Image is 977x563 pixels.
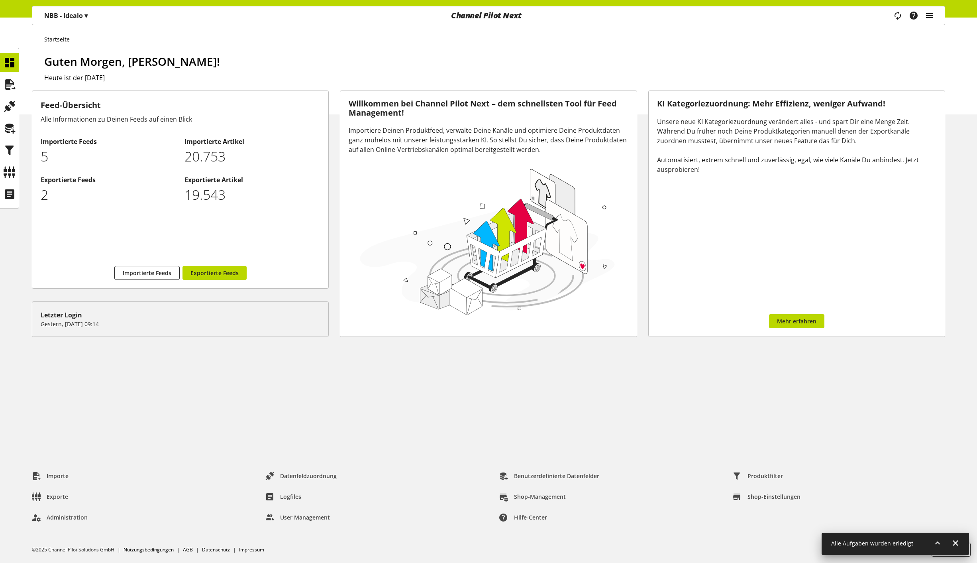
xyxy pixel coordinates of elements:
[26,490,75,504] a: Exporte
[769,314,824,328] a: Mehr erfahren
[259,490,308,504] a: Logfiles
[184,146,320,167] p: 20753
[493,490,572,504] a: Shop-Management
[259,469,343,483] a: Datenfeldzuordnung
[114,266,180,280] a: Importierte Feeds
[493,510,553,525] a: Hilfe-Center
[239,546,264,553] a: Impressum
[726,490,807,504] a: Shop-Einstellungen
[184,137,320,146] h2: Importierte Artikel
[41,175,176,185] h2: Exportierte Feeds
[26,510,94,525] a: Administration
[47,513,88,522] span: Administration
[514,472,599,480] span: Benutzerdefinierte Datenfelder
[280,472,337,480] span: Datenfeldzuordnung
[84,11,88,20] span: ▾
[726,469,789,483] a: Produktfilter
[493,469,606,483] a: Benutzerdefinierte Datenfelder
[41,146,176,167] p: 5
[184,175,320,185] h2: Exportierte Artikel
[123,269,171,277] span: Importierte Feeds
[259,510,336,525] a: User Management
[26,469,75,483] a: Importe
[280,513,330,522] span: User Management
[184,185,320,205] p: 19543
[357,164,618,318] img: 78e1b9dcff1e8392d83655fcfc870417.svg
[44,54,220,69] span: Guten Morgen, [PERSON_NAME]!
[47,472,69,480] span: Importe
[124,546,174,553] a: Nutzungsbedingungen
[32,546,124,553] li: ©2025 Channel Pilot Solutions GmbH
[514,492,566,501] span: Shop-Management
[514,513,547,522] span: Hilfe-Center
[32,6,945,25] nav: main navigation
[41,114,320,124] div: Alle Informationen zu Deinen Feeds auf einen Blick
[777,317,816,325] span: Mehr erfahren
[349,126,628,154] div: Importiere Deinen Produktfeed, verwalte Deine Kanäle und optimiere Deine Produktdaten ganz mühelo...
[41,185,176,205] p: 2
[183,546,193,553] a: AGB
[44,73,945,83] h2: Heute ist der [DATE]
[657,117,936,174] div: Unsere neue KI Kategoriezuordnung verändert alles - und spart Dir eine Menge Zeit. Während Du frü...
[190,269,239,277] span: Exportierte Feeds
[349,99,628,117] h3: Willkommen bei Channel Pilot Next – dem schnellsten Tool für Feed Management!
[747,492,800,501] span: Shop-Einstellungen
[41,137,176,146] h2: Importierte Feeds
[41,320,320,328] p: Gestern, [DATE] 09:14
[41,99,320,111] h3: Feed-Übersicht
[41,310,320,320] div: Letzter Login
[831,539,913,547] span: Alle Aufgaben wurden erledigt
[44,11,88,20] p: NBB - Idealo
[47,492,68,501] span: Exporte
[182,266,247,280] a: Exportierte Feeds
[202,546,230,553] a: Datenschutz
[657,99,936,108] h3: KI Kategoriezuordnung: Mehr Effizienz, weniger Aufwand!
[280,492,301,501] span: Logfiles
[747,472,783,480] span: Produktfilter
